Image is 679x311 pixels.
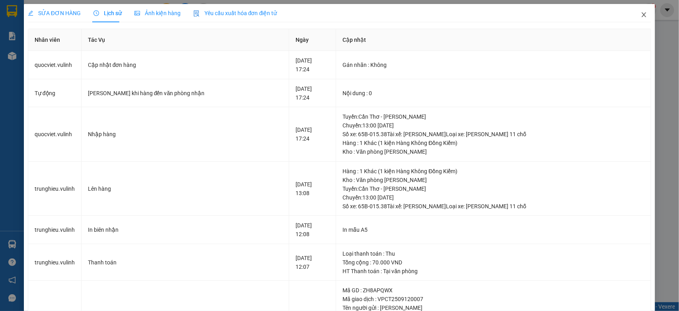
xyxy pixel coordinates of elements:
[633,4,655,26] button: Close
[28,216,82,244] td: trunghieu.vulinh
[342,295,644,303] div: Mã giao dịch : VPCT2509120007
[28,162,82,216] td: trunghieu.vulinh
[88,130,282,139] div: Nhập hàng
[342,267,644,276] div: HT Thanh toán : Tại văn phòng
[193,10,200,17] img: icon
[342,112,644,139] div: Tuyến : Cần Thơ - [PERSON_NAME] Chuyến: 13:00 [DATE] Số xe: 65B-015.38 Tài xế: [PERSON_NAME] Loại...
[296,125,329,143] div: [DATE] 17:24
[342,184,644,211] div: Tuyến : Cần Thơ - [PERSON_NAME] Chuyến: 13:00 [DATE] Số xe: 65B-015.38 Tài xế: [PERSON_NAME] Loại...
[28,29,82,51] th: Nhân viên
[342,61,644,69] div: Gán nhãn : Không
[289,29,336,51] th: Ngày
[88,184,282,193] div: Lên hàng
[88,225,282,234] div: In biên nhận
[82,29,289,51] th: Tác Vụ
[88,258,282,267] div: Thanh toán
[134,10,140,16] span: picture
[93,10,99,16] span: clock-circle
[134,10,181,16] span: Ảnh kiện hàng
[342,286,644,295] div: Mã GD : ZH8APQWX
[88,61,282,69] div: Cập nhật đơn hàng
[342,249,644,258] div: Loại thanh toán : Thu
[28,244,82,281] td: trunghieu.vulinh
[296,180,329,198] div: [DATE] 13:08
[28,107,82,162] td: quocviet.vulinh
[342,167,644,176] div: Hàng : 1 Khác (1 kiện Hàng Không Đồng Kiểm)
[296,84,329,102] div: [DATE] 17:24
[342,139,644,147] div: Hàng : 1 Khác (1 kiện Hàng Không Đồng Kiểm)
[342,225,644,234] div: In mẫu A5
[296,254,329,271] div: [DATE] 12:07
[336,29,651,51] th: Cập nhật
[88,89,282,98] div: [PERSON_NAME] khi hàng đến văn phòng nhận
[342,176,644,184] div: Kho : Văn phòng [PERSON_NAME]
[193,10,277,16] span: Yêu cầu xuất hóa đơn điện tử
[28,10,81,16] span: SỬA ĐƠN HÀNG
[296,56,329,74] div: [DATE] 17:24
[28,51,82,79] td: quocviet.vulinh
[342,258,644,267] div: Tổng cộng : 70.000 VND
[28,10,33,16] span: edit
[28,79,82,108] td: Tự động
[342,89,644,98] div: Nội dung : 0
[641,12,647,18] span: close
[93,10,122,16] span: Lịch sử
[296,221,329,239] div: [DATE] 12:08
[342,147,644,156] div: Kho : Văn phòng [PERSON_NAME]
